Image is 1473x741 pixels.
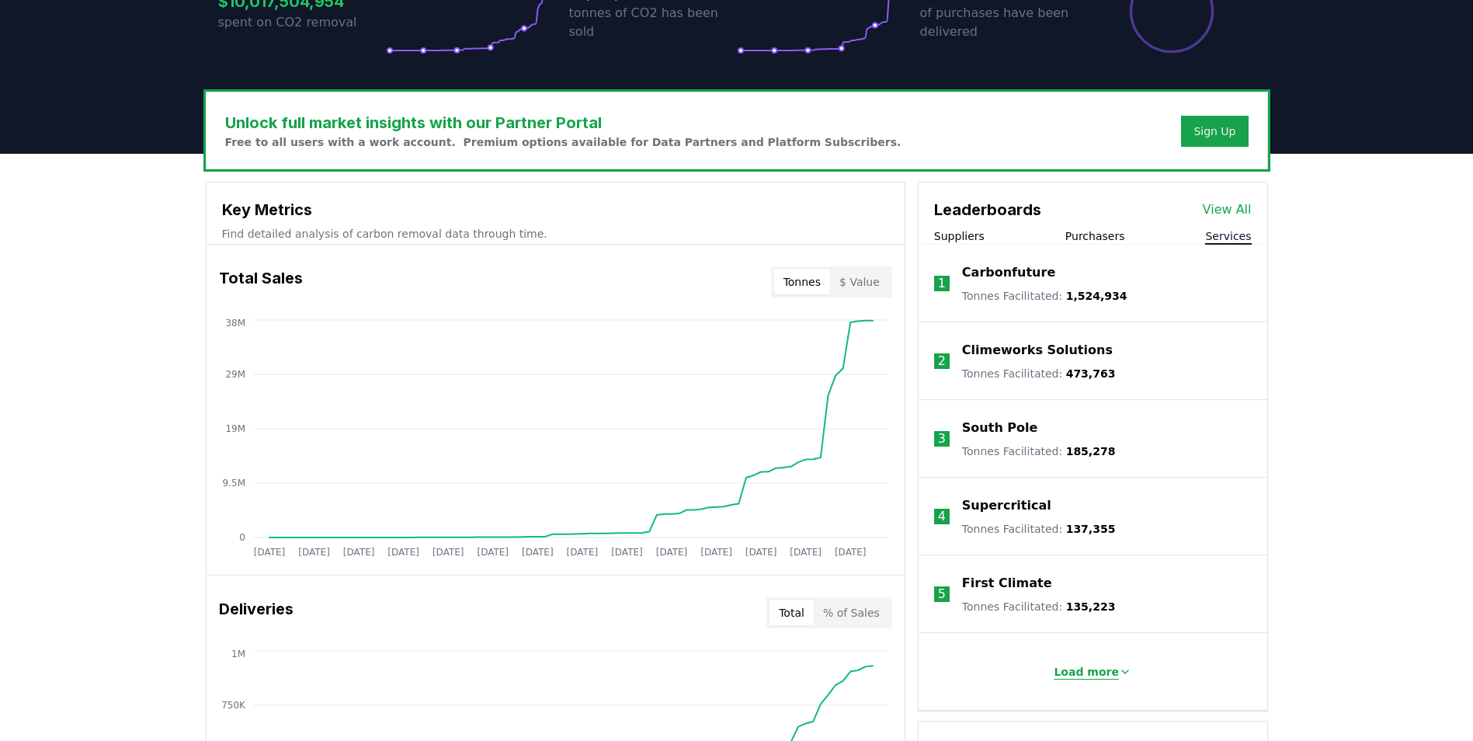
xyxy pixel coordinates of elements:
tspan: 750K [221,700,246,711]
tspan: 29M [225,369,245,380]
tspan: [DATE] [477,547,509,558]
tspan: [DATE] [611,547,643,558]
button: Purchasers [1065,228,1125,244]
p: spent on CO2 removal [218,13,386,32]
a: Climeworks Solutions [962,341,1113,360]
tspan: [DATE] [522,547,554,558]
p: 5 [938,585,946,604]
button: Sign Up [1181,116,1248,147]
a: View All [1203,200,1252,219]
p: 3 [938,430,946,448]
button: Suppliers [934,228,985,244]
span: 185,278 [1066,445,1116,457]
p: Free to all users with a work account. Premium options available for Data Partners and Platform S... [225,134,902,150]
tspan: 38M [225,318,245,329]
tspan: 19M [225,423,245,434]
p: Tonnes Facilitated : [962,288,1127,304]
tspan: [DATE] [253,547,285,558]
tspan: [DATE] [298,547,330,558]
p: Tonnes Facilitated : [962,366,1116,381]
p: 4 [938,507,946,526]
tspan: 1M [231,649,245,659]
button: Services [1205,228,1251,244]
a: First Climate [962,574,1052,593]
tspan: [DATE] [432,547,464,558]
tspan: [DATE] [790,547,822,558]
tspan: [DATE] [387,547,419,558]
button: % of Sales [814,600,889,625]
a: South Pole [962,419,1038,437]
tspan: 9.5M [222,478,245,489]
tspan: [DATE] [745,547,776,558]
a: Sign Up [1193,124,1235,139]
button: Tonnes [774,270,830,294]
p: tonnes of CO2 has been sold [569,4,737,41]
p: Tonnes Facilitated : [962,444,1116,459]
tspan: [DATE] [834,547,866,558]
p: Tonnes Facilitated : [962,599,1116,614]
h3: Leaderboards [934,198,1041,221]
span: 135,223 [1066,600,1116,613]
p: Tonnes Facilitated : [962,521,1116,537]
a: Supercritical [962,496,1051,515]
p: 2 [938,352,946,370]
tspan: [DATE] [655,547,687,558]
span: 1,524,934 [1066,290,1127,302]
p: Load more [1054,664,1119,680]
h3: Key Metrics [222,198,889,221]
tspan: [DATE] [566,547,598,558]
h3: Deliveries [219,597,294,628]
span: 137,355 [1066,523,1116,535]
p: of purchases have been delivered [920,4,1088,41]
button: Load more [1041,656,1144,687]
button: $ Value [830,270,889,294]
h3: Total Sales [219,266,303,297]
p: 1 [938,274,946,293]
a: Carbonfuture [962,263,1055,282]
tspan: [DATE] [342,547,374,558]
button: Total [770,600,814,625]
p: Find detailed analysis of carbon removal data through time. [222,226,889,242]
h3: Unlock full market insights with our Partner Portal [225,111,902,134]
tspan: 0 [239,532,245,543]
span: 473,763 [1066,367,1116,380]
tspan: [DATE] [700,547,732,558]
